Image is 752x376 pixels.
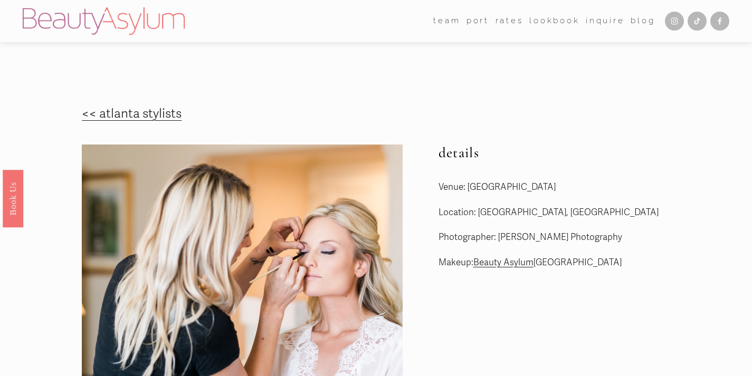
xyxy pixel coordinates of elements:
[82,106,182,121] a: << atlanta stylists
[529,13,580,30] a: Lookbook
[473,257,534,268] a: Beauty Asylum
[665,12,684,31] a: Instagram
[23,7,185,35] img: Beauty Asylum | Bridal Hair &amp; Makeup Charlotte &amp; Atlanta
[439,229,730,246] p: Photographer: [PERSON_NAME] Photography
[3,169,23,227] a: Book Us
[586,13,625,30] a: Inquire
[439,205,730,221] p: Location: [GEOGRAPHIC_DATA], [GEOGRAPHIC_DATA]
[496,13,523,30] a: Rates
[688,12,707,31] a: TikTok
[710,12,729,31] a: Facebook
[439,255,730,271] p: Makeup: [GEOGRAPHIC_DATA]
[433,14,460,28] span: team
[433,13,460,30] a: folder dropdown
[439,144,730,161] h2: details
[439,179,730,196] p: Venue: [GEOGRAPHIC_DATA]
[467,13,489,30] a: port
[631,13,655,30] a: Blog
